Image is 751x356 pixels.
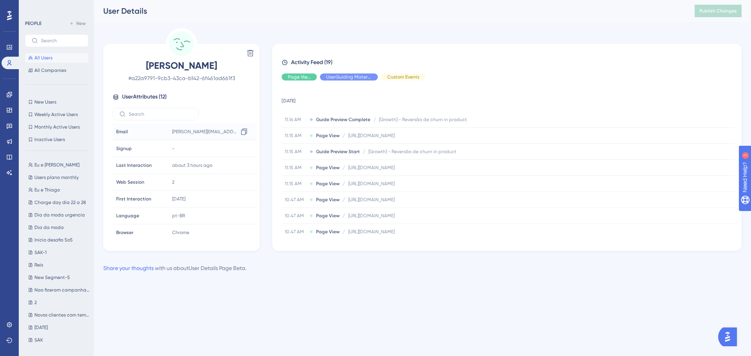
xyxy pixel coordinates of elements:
[695,5,742,17] button: Publish Changes
[343,213,345,219] span: /
[113,73,250,83] span: # a22a9791-9cb3-43ca-b142-6f461ad661f3
[343,181,345,187] span: /
[285,229,307,235] span: 10.47 AM
[172,196,185,202] time: [DATE]
[113,59,250,72] span: [PERSON_NAME]
[343,132,345,139] span: /
[34,287,90,293] span: Nao fizeram campanha agosto
[348,197,395,203] span: [URL][DOMAIN_NAME]
[343,229,345,235] span: /
[34,299,37,306] span: 2
[25,66,88,75] button: All Companies
[34,337,43,343] span: SAK
[34,162,79,168] span: Eu e [PERSON_NAME]
[285,181,307,187] span: 11.15 AM
[116,229,133,236] span: Browser
[34,312,90,318] span: Novos clientes com template de campanha
[348,132,395,139] span: [URL][DOMAIN_NAME]
[25,97,88,107] button: New Users
[103,5,675,16] div: User Details
[316,116,370,123] span: Guide Preview Complete
[25,223,93,232] button: Dia da moda
[363,148,365,155] span: /
[34,174,79,181] span: Users plano monthly
[25,110,88,119] button: Weekly Active Users
[285,197,307,203] span: 10.47 AM
[699,8,737,14] span: Publish Changes
[25,198,93,207] button: Charge day dia 22 a 28
[25,53,88,63] button: All Users
[348,213,395,219] span: [URL][DOMAIN_NAME]
[34,199,86,206] span: Charge day dia 22 a 28
[288,74,311,80] span: Page View
[172,145,174,152] span: -
[54,4,57,10] div: 1
[374,116,376,123] span: /
[285,148,307,155] span: 11.15 AM
[316,213,340,219] span: Page View
[316,197,340,203] span: Page View
[25,260,93,270] button: Reis
[34,124,80,130] span: Monthly Active Users
[285,213,307,219] span: 10.47 AM
[172,213,185,219] span: pt-BR
[34,237,73,243] span: Inicio desafio 5o5
[34,262,43,268] span: Reis
[116,129,128,135] span: Email
[25,273,93,282] button: New Segment-5
[285,165,307,171] span: 11.15 AM
[172,229,189,236] span: Chrome
[348,181,395,187] span: [URL][DOMAIN_NAME]
[291,58,332,67] span: Activity Feed (19)
[25,298,93,307] button: 2
[116,145,132,152] span: Signup
[25,173,93,182] button: Users plano monthly
[116,196,151,202] span: First Interaction
[129,111,192,117] input: Search
[316,132,340,139] span: Page View
[34,274,70,281] span: New Segment-5
[41,38,82,43] input: Search
[116,179,144,185] span: Web Session
[34,249,47,256] span: SAK-1
[34,67,66,73] span: All Companies
[34,212,85,218] span: Dia da moda urgencia
[76,20,86,27] span: New
[116,162,152,168] span: Last Interaction
[172,179,174,185] span: 2
[387,74,419,80] span: Custom Events
[34,224,64,231] span: Dia da moda
[25,235,93,245] button: Inicio desafio 5o5
[25,323,93,332] button: [DATE]
[348,229,395,235] span: [URL][DOMAIN_NAME]
[316,165,340,171] span: Page View
[25,122,88,132] button: Monthly Active Users
[343,197,345,203] span: /
[34,111,78,118] span: Weekly Active Users
[18,2,49,11] span: Need Help?
[25,335,93,345] button: SAK
[343,165,345,171] span: /
[172,163,212,168] time: about 3 hours ago
[25,210,93,220] button: Dia da moda urgencia
[103,265,154,271] a: Share your thoughts
[718,325,742,349] iframe: UserGuiding AI Assistant Launcher
[368,148,456,155] span: [Growth] - Reversão de churn in product
[285,132,307,139] span: 11.15 AM
[116,213,139,219] span: Language
[25,248,93,257] button: SAK-1
[25,160,93,170] button: Eu e [PERSON_NAME]
[348,165,395,171] span: [URL][DOMAIN_NAME]
[25,20,41,27] div: PEOPLE
[172,129,238,135] span: [PERSON_NAME][EMAIL_ADDRESS][DOMAIN_NAME]
[25,185,93,195] button: Eu e Thiago
[103,263,246,273] div: with us about User Details Page Beta .
[122,92,167,102] span: User Attributes ( 12 )
[316,181,340,187] span: Page View
[34,99,56,105] span: New Users
[285,116,307,123] span: 11.16 AM
[66,19,88,28] button: New
[34,187,60,193] span: Eu e Thiago
[316,148,360,155] span: Guide Preview Start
